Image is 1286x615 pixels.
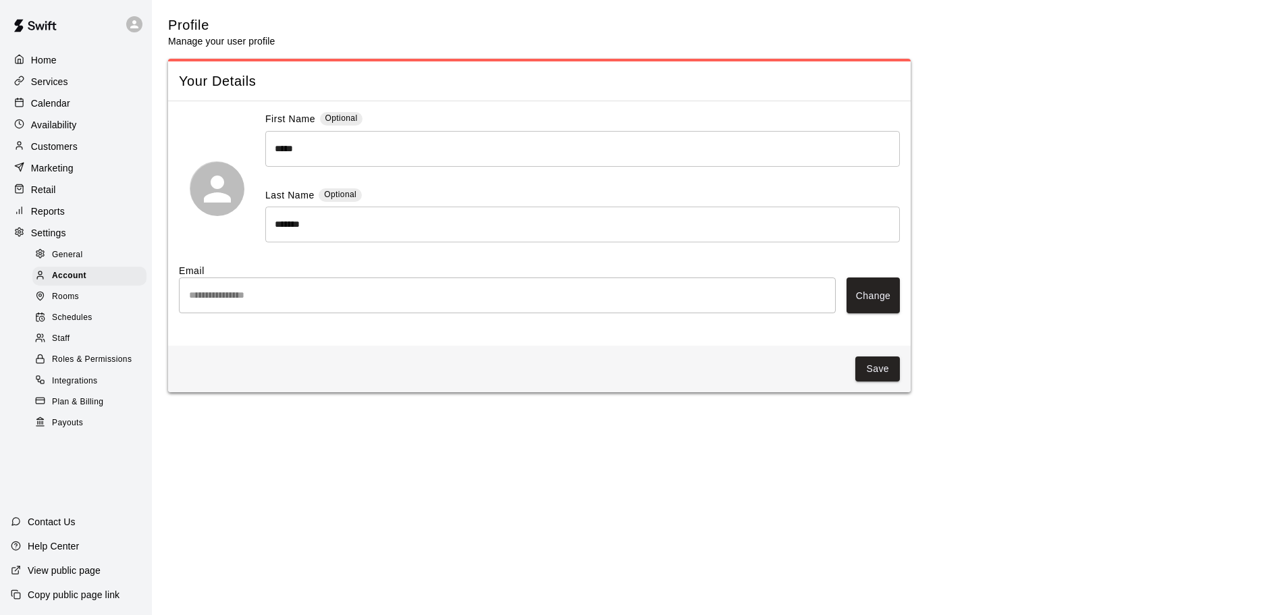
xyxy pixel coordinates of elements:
[31,97,70,110] p: Calendar
[265,188,315,204] label: Last Name
[28,588,119,601] p: Copy public page link
[324,190,356,199] span: Optional
[32,308,152,329] a: Schedules
[32,372,146,391] div: Integrations
[855,356,900,381] button: Save
[168,16,275,34] h5: Profile
[52,396,103,409] span: Plan & Billing
[11,72,141,92] a: Services
[847,277,900,313] button: Change
[325,113,358,123] span: Optional
[11,115,141,135] a: Availability
[32,246,146,265] div: General
[52,332,70,346] span: Staff
[32,371,152,392] a: Integrations
[11,158,141,178] a: Marketing
[32,350,152,371] a: Roles & Permissions
[52,269,86,283] span: Account
[11,223,141,243] a: Settings
[31,118,77,132] p: Availability
[11,50,141,70] a: Home
[31,226,66,240] p: Settings
[31,183,56,196] p: Retail
[52,290,79,304] span: Rooms
[11,136,141,157] a: Customers
[11,93,141,113] a: Calendar
[28,515,76,529] p: Contact Us
[28,539,79,553] p: Help Center
[31,140,78,153] p: Customers
[52,311,92,325] span: Schedules
[32,412,152,433] a: Payouts
[32,393,146,412] div: Plan & Billing
[32,288,146,306] div: Rooms
[31,205,65,218] p: Reports
[32,392,152,412] a: Plan & Billing
[52,375,98,388] span: Integrations
[179,72,900,90] span: Your Details
[32,265,152,286] a: Account
[32,350,146,369] div: Roles & Permissions
[31,75,68,88] p: Services
[11,201,141,221] a: Reports
[31,161,74,175] p: Marketing
[11,180,141,200] a: Retail
[32,329,152,350] a: Staff
[32,287,152,308] a: Rooms
[179,264,900,277] label: Email
[168,34,275,48] p: Manage your user profile
[32,309,146,327] div: Schedules
[52,353,132,367] span: Roles & Permissions
[265,112,315,128] label: First Name
[32,329,146,348] div: Staff
[28,564,101,577] p: View public page
[32,267,146,286] div: Account
[31,53,57,67] p: Home
[32,244,152,265] a: General
[52,248,83,262] span: General
[52,417,83,430] span: Payouts
[32,414,146,433] div: Payouts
